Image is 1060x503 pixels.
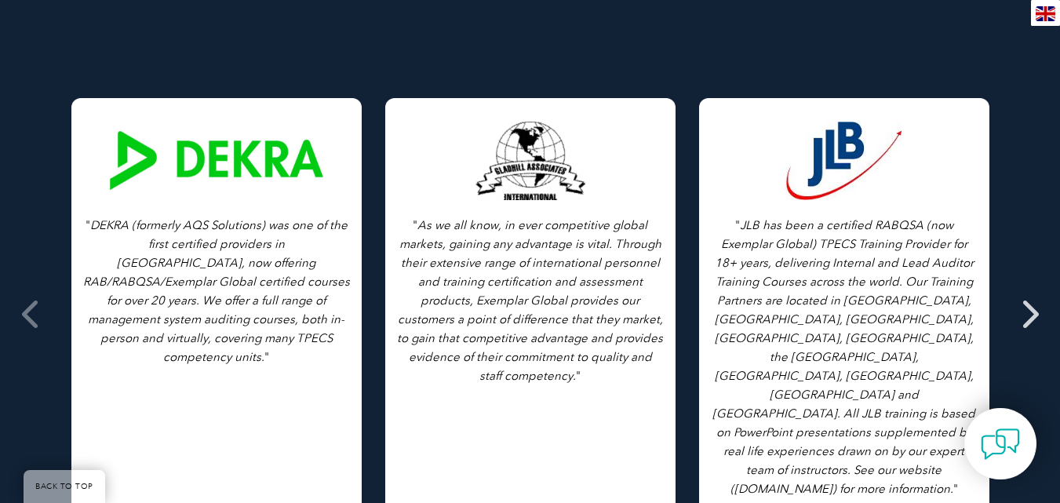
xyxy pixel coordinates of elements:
i: As we all know, in ever competitive global markets, gaining any advantage is vital. Through their... [397,218,663,383]
i: DEKRA (formerly AQS Solutions) was one of the first certified providers in [GEOGRAPHIC_DATA], now... [83,218,350,364]
i: JLB has been a certified RABQSA (now Exemplar Global) TPECS Training Provider for 18+ years, deli... [712,218,975,496]
a: BACK TO TOP [24,470,105,503]
img: en [1036,6,1055,21]
p: " " [397,216,664,385]
p: " " [711,216,978,498]
p: " " [83,216,350,366]
img: contact-chat.png [981,425,1020,464]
